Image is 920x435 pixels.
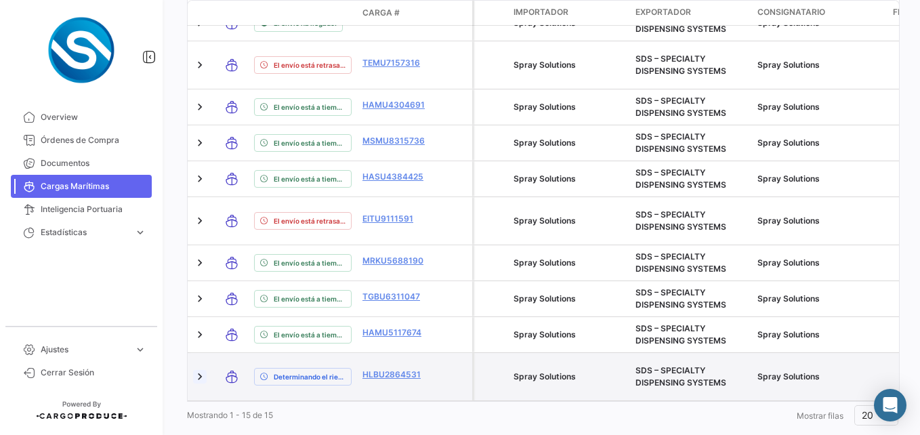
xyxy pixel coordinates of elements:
[757,138,820,148] span: Spray Solutions
[362,255,433,267] a: MRKU5688190
[274,215,346,226] span: El envío está retrasado.
[274,138,346,148] span: El envío está a tiempo.
[514,6,568,18] span: Importador
[11,198,152,221] a: Inteligencia Portuaria
[508,1,630,25] datatable-header-cell: Importador
[514,102,576,112] span: Spray Solutions
[635,251,726,274] span: SDS – SPECIALTY DISPENSING SYSTEMS
[514,329,576,339] span: Spray Solutions
[514,60,576,70] span: Spray Solutions
[274,257,346,268] span: El envío está a tiempo.
[41,367,146,379] span: Cerrar Sesión
[134,344,146,356] span: expand_more
[757,257,820,268] span: Spray Solutions
[757,371,820,381] span: Spray Solutions
[274,60,346,70] span: El envío está retrasado.
[862,409,873,421] span: 20
[11,152,152,175] a: Documentos
[635,209,726,232] span: SDS – SPECIALTY DISPENSING SYSTEMS
[635,54,726,76] span: SDS – SPECIALTY DISPENSING SYSTEMS
[362,135,433,147] a: MSMU8315736
[757,102,820,112] span: Spray Solutions
[41,344,129,356] span: Ajustes
[635,365,726,388] span: SDS – SPECIALTY DISPENSING SYSTEMS
[362,57,433,69] a: TEMU7157316
[134,226,146,239] span: expand_more
[630,1,752,25] datatable-header-cell: Exportador
[474,1,508,25] datatable-header-cell: Carga Protegida
[514,371,576,381] span: Spray Solutions
[757,215,820,226] span: Spray Solutions
[193,292,207,306] a: Expand/Collapse Row
[41,134,146,146] span: Órdenes de Compra
[11,129,152,152] a: Órdenes de Compra
[47,16,115,84] img: Logo+spray-solutions.png
[41,203,146,215] span: Inteligencia Portuaria
[514,173,576,184] span: Spray Solutions
[41,157,146,169] span: Documentos
[362,327,433,339] a: HAMU5117674
[11,175,152,198] a: Cargas Marítimas
[752,1,887,25] datatable-header-cell: Consignatario
[193,136,207,150] a: Expand/Collapse Row
[635,167,726,190] span: SDS – SPECIALTY DISPENSING SYSTEMS
[274,329,346,340] span: El envío está a tiempo.
[187,410,273,420] span: Mostrando 1 - 15 de 15
[193,214,207,228] a: Expand/Collapse Row
[362,7,400,19] span: Carga #
[193,100,207,114] a: Expand/Collapse Row
[362,369,433,381] a: HLBU2864531
[635,96,726,118] span: SDS – SPECIALTY DISPENSING SYSTEMS
[362,291,433,303] a: TGBU6311047
[514,215,576,226] span: Spray Solutions
[41,180,146,192] span: Cargas Marítimas
[41,226,129,239] span: Estadísticas
[874,389,906,421] div: Abrir Intercom Messenger
[797,411,843,421] span: Mostrar filas
[249,7,357,18] datatable-header-cell: Estado de Envio
[193,172,207,186] a: Expand/Collapse Row
[635,6,691,18] span: Exportador
[635,287,726,310] span: SDS – SPECIALTY DISPENSING SYSTEMS
[11,106,152,129] a: Overview
[357,1,438,24] datatable-header-cell: Carga #
[215,7,249,18] datatable-header-cell: Modo de Transporte
[514,138,576,148] span: Spray Solutions
[274,102,346,112] span: El envío está a tiempo.
[274,173,346,184] span: El envío está a tiempo.
[274,293,346,304] span: El envío está a tiempo.
[757,6,825,18] span: Consignatario
[193,370,207,384] a: Expand/Collapse Row
[757,60,820,70] span: Spray Solutions
[635,323,726,346] span: SDS – SPECIALTY DISPENSING SYSTEMS
[193,58,207,72] a: Expand/Collapse Row
[362,99,433,111] a: HAMU4304691
[193,328,207,341] a: Expand/Collapse Row
[41,111,146,123] span: Overview
[757,293,820,304] span: Spray Solutions
[514,257,576,268] span: Spray Solutions
[514,293,576,304] span: Spray Solutions
[757,329,820,339] span: Spray Solutions
[438,7,472,18] datatable-header-cell: Póliza
[362,171,433,183] a: HASU4384425
[274,371,346,382] span: Determinando el riesgo ...
[635,131,726,154] span: SDS – SPECIALTY DISPENSING SYSTEMS
[193,256,207,270] a: Expand/Collapse Row
[362,213,433,225] a: EITU9111591
[757,173,820,184] span: Spray Solutions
